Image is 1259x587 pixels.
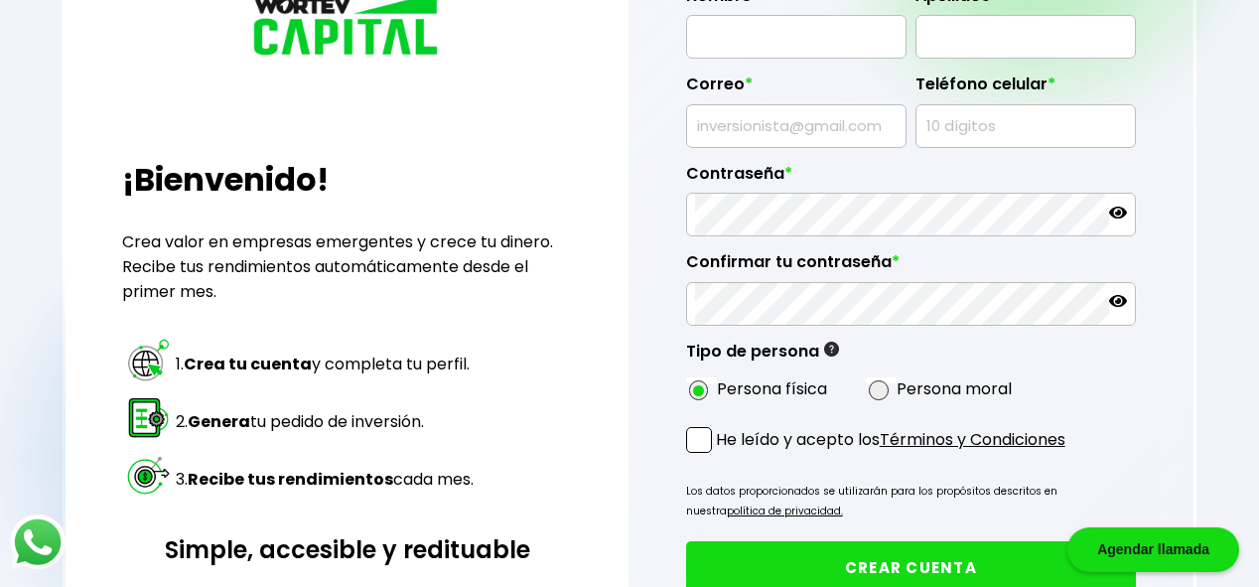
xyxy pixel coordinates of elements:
p: Los datos proporcionados se utilizarán para los propósitos descritos en nuestra [686,482,1136,521]
label: Contraseña [686,164,1136,194]
label: Persona moral [897,376,1012,401]
a: Términos y Condiciones [880,428,1065,451]
label: Teléfono celular [915,74,1136,104]
img: paso 3 [125,452,172,499]
p: He leído y acepto los [716,427,1065,452]
img: logos_whatsapp-icon.242b2217.svg [10,514,66,570]
td: 1. y completa tu perfil. [175,336,475,391]
strong: Genera [188,410,250,433]
strong: Recibe tus rendimientos [188,468,393,491]
strong: Crea tu cuenta [184,353,312,375]
td: 3. cada mes. [175,451,475,507]
h2: ¡Bienvenido! [122,156,572,204]
label: Correo [686,74,907,104]
img: gfR76cHglkPwleuBLjWdxeZVvX9Wp6JBDmjRYY8JYDQn16A2ICN00zLTgIroGa6qie5tIuWH7V3AapTKqzv+oMZsGfMUqL5JM... [824,342,839,357]
img: paso 2 [125,394,172,441]
input: inversionista@gmail.com [695,105,898,147]
label: Tipo de persona [686,342,839,371]
a: política de privacidad. [727,504,843,518]
div: Agendar llamada [1067,527,1239,572]
h3: Simple, accesible y redituable [122,532,572,567]
input: 10 dígitos [924,105,1127,147]
p: Crea valor en empresas emergentes y crece tu dinero. Recibe tus rendimientos automáticamente desd... [122,229,572,304]
td: 2. tu pedido de inversión. [175,393,475,449]
label: Confirmar tu contraseña [686,252,1136,282]
img: paso 1 [125,337,172,383]
label: Persona física [717,376,827,401]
